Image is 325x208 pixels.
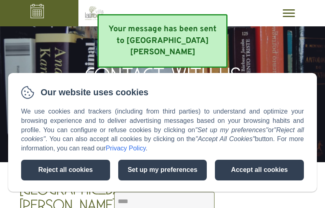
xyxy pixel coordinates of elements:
button: Set up my preferences [118,160,207,180]
a: Privacy Policy [106,145,145,152]
button: Reject all cookies [21,160,110,180]
em: "Accept All Cookies" [195,135,255,142]
h1: Contact with us [84,65,241,88]
img: _icon-calendar-light-24937589ab37c13427da92d1ba00b2b01447655ec04289779a56d20be1196c95.svg [30,4,44,18]
p: We use cookies and trackers (including from third parties) to understand and optimize your browsi... [21,107,304,153]
button: Accept all cookies [215,160,304,180]
em: "Reject all cookies" [21,127,304,143]
span: Our website uses cookies [41,86,148,99]
div: Your message has been sent to [GEOGRAPHIC_DATA][PERSON_NAME] [97,14,227,68]
em: "Set up my preferences" [195,127,268,133]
